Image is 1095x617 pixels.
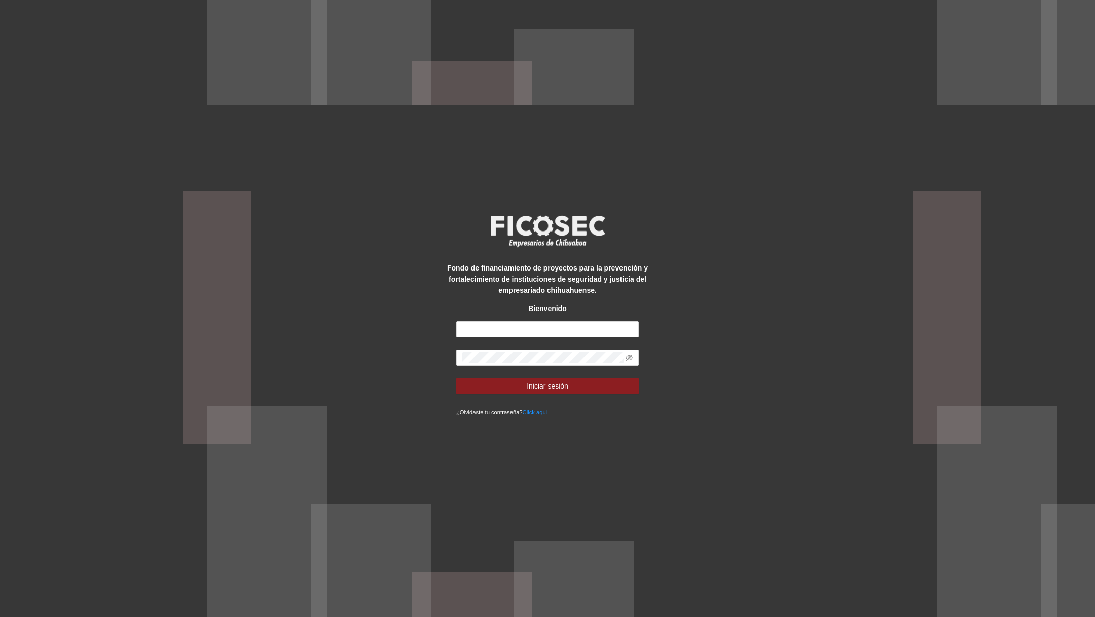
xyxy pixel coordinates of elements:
[528,304,566,313] strong: Bienvenido
[626,354,633,361] span: eye-invisible
[447,264,648,294] strong: Fondo de financiamiento de proyectos para la prevención y fortalecimiento de instituciones de seg...
[527,380,568,392] span: Iniciar sesión
[456,409,547,415] small: ¿Olvidaste tu contraseña?
[484,212,611,250] img: logo
[456,378,639,394] button: Iniciar sesión
[523,409,547,415] a: Click aqui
